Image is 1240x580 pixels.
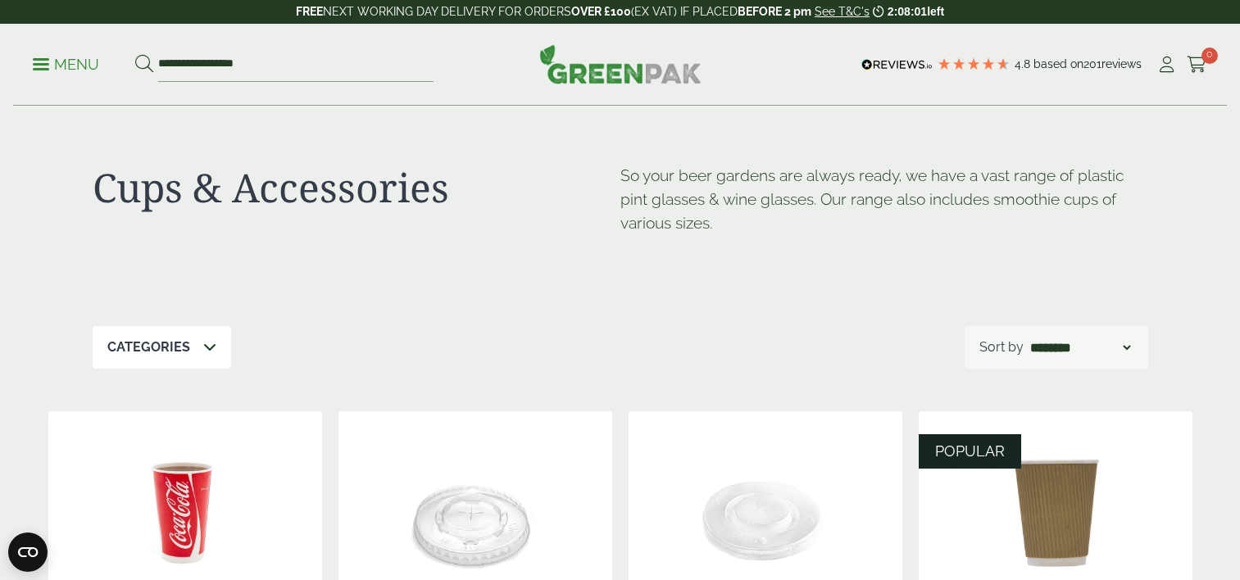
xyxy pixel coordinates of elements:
[1187,52,1207,77] a: 0
[1027,338,1133,357] select: Shop order
[571,5,631,18] strong: OVER £100
[1101,57,1142,70] span: reviews
[1156,57,1177,73] i: My Account
[620,164,1148,234] p: So your beer gardens are always ready, we have a vast range of plastic pint glasses & wine glasse...
[935,442,1005,460] span: POPULAR
[1083,57,1101,70] span: 201
[927,5,944,18] span: left
[539,44,702,84] img: GreenPak Supplies
[8,532,48,572] button: Open CMP widget
[888,5,927,18] span: 2:08:01
[815,5,870,18] a: See T&C's
[1033,57,1083,70] span: Based on
[738,5,811,18] strong: BEFORE 2 pm
[93,164,620,211] h1: Cups & Accessories
[979,338,1024,357] p: Sort by
[1201,48,1218,64] span: 0
[33,55,99,71] a: Menu
[296,5,323,18] strong: FREE
[937,57,1011,71] div: 4.79 Stars
[1187,57,1207,73] i: Cart
[33,55,99,75] p: Menu
[107,338,190,357] p: Categories
[861,59,933,70] img: REVIEWS.io
[1015,57,1033,70] span: 4.8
